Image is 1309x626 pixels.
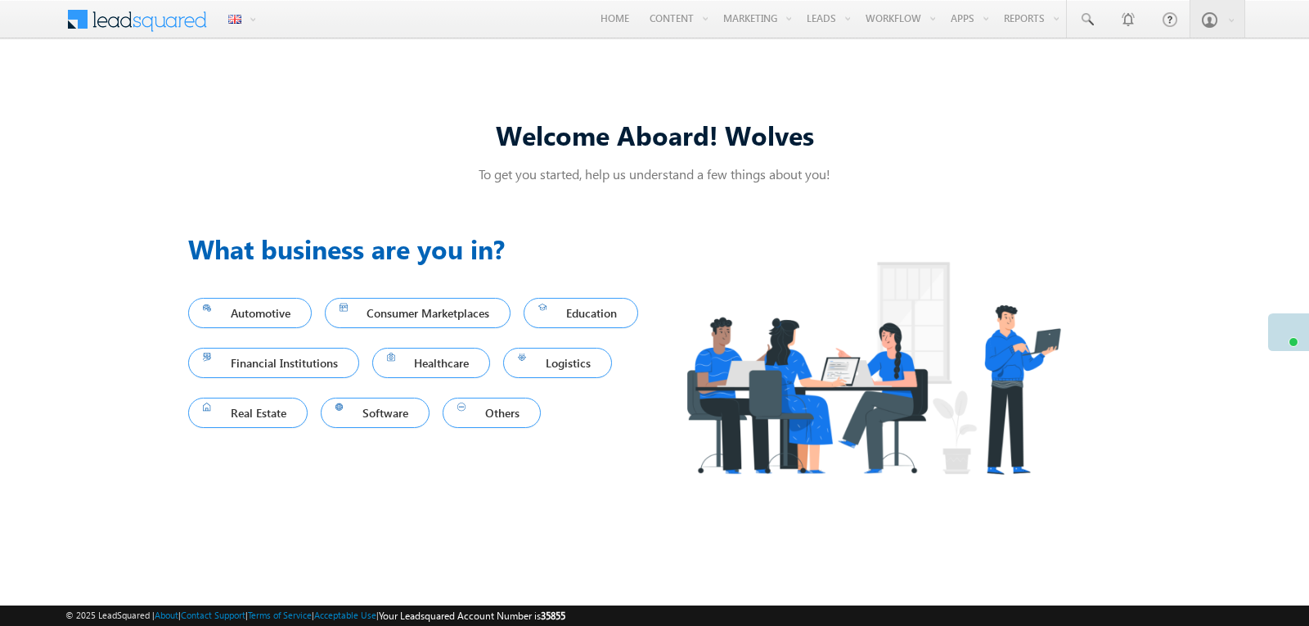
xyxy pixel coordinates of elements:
[541,610,565,622] span: 35855
[314,610,376,620] a: Acceptable Use
[518,352,597,374] span: Logistics
[457,402,526,424] span: Others
[65,608,565,624] span: © 2025 LeadSquared | | | | |
[188,229,654,268] h3: What business are you in?
[654,229,1091,507] img: Industry.png
[387,352,476,374] span: Healthcare
[203,402,293,424] span: Real Estate
[340,302,497,324] span: Consumer Marketplaces
[379,610,565,622] span: Your Leadsquared Account Number is
[188,117,1121,152] div: Welcome Aboard! Wolves
[248,610,312,620] a: Terms of Service
[181,610,245,620] a: Contact Support
[188,165,1121,182] p: To get you started, help us understand a few things about you!
[335,402,416,424] span: Software
[203,352,344,374] span: Financial Institutions
[538,302,623,324] span: Education
[203,302,297,324] span: Automotive
[155,610,178,620] a: About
